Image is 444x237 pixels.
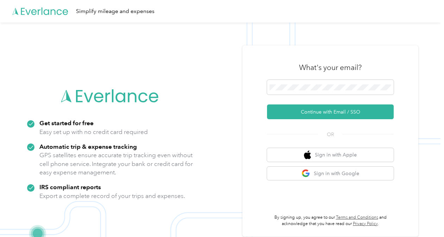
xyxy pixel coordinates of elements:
[39,183,101,191] strong: IRS compliant reports
[318,131,343,138] span: OR
[39,143,137,150] strong: Automatic trip & expense tracking
[39,119,94,127] strong: Get started for free
[304,150,311,159] img: apple logo
[302,169,310,178] img: google logo
[39,192,185,200] p: Export a complete record of your trips and expenses.
[267,214,394,227] p: By signing up, you agree to our and acknowledge that you have read our .
[39,128,148,136] p: Easy set up with no credit card required
[267,167,394,180] button: google logoSign in with Google
[336,215,378,220] a: Terms and Conditions
[76,7,154,16] div: Simplify mileage and expenses
[267,148,394,162] button: apple logoSign in with Apple
[299,63,362,72] h3: What's your email?
[267,104,394,119] button: Continue with Email / SSO
[353,221,378,226] a: Privacy Policy
[405,198,444,237] iframe: Everlance-gr Chat Button Frame
[39,151,193,177] p: GPS satellites ensure accurate trip tracking even without cell phone service. Integrate your bank...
